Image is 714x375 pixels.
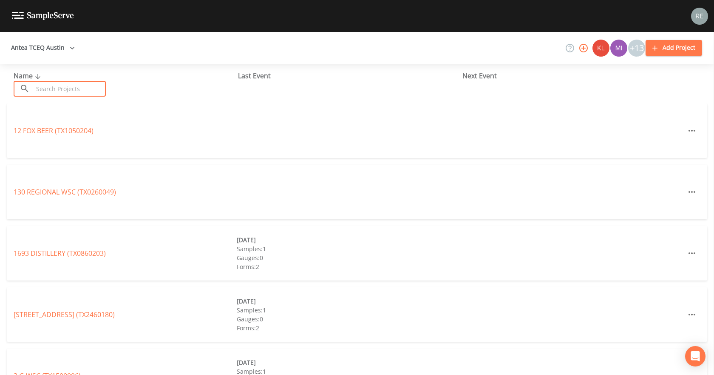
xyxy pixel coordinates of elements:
[14,249,106,258] a: 1693 DISTILLERY (TX0860203)
[646,40,702,56] button: Add Project
[238,71,462,81] div: Last Event
[237,306,460,315] div: Samples: 1
[610,40,627,57] img: a1ea4ff7c53760f38bef77ef7c6649bf
[691,8,708,25] img: e720f1e92442e99c2aab0e3b783e6548
[14,310,115,319] a: [STREET_ADDRESS] (TX2460180)
[610,40,628,57] div: Miriaha Caddie
[237,315,460,323] div: Gauges: 0
[14,126,93,135] a: 12 FOX BEER (TX1050204)
[237,235,460,244] div: [DATE]
[14,187,116,197] a: 130 REGIONAL WSC (TX0260049)
[33,81,106,97] input: Search Projects
[592,40,609,57] img: 9c4450d90d3b8045b2e5fa62e4f92659
[237,323,460,332] div: Forms: 2
[237,262,460,271] div: Forms: 2
[685,346,705,366] div: Open Intercom Messenger
[237,297,460,306] div: [DATE]
[237,253,460,262] div: Gauges: 0
[8,40,78,56] button: Antea TCEQ Austin
[12,12,74,20] img: logo
[628,40,645,57] div: +13
[462,71,687,81] div: Next Event
[592,40,610,57] div: Kler Teran
[14,71,43,80] span: Name
[237,244,460,253] div: Samples: 1
[237,358,460,367] div: [DATE]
